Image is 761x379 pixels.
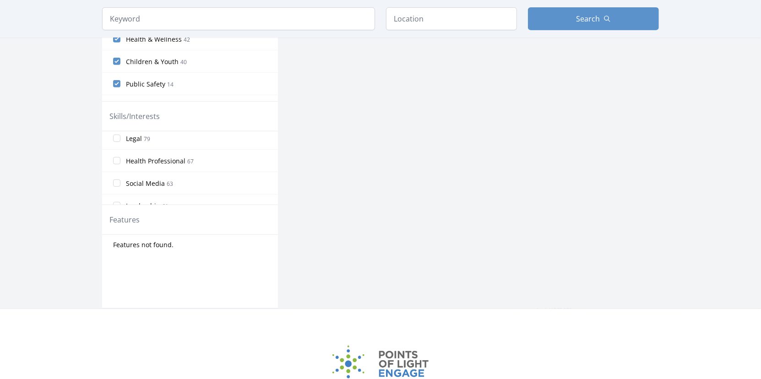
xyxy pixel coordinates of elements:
[113,157,120,164] input: Health Professional 67
[126,201,160,211] span: Leadership
[113,35,120,43] input: Health & Wellness 42
[180,58,187,66] span: 40
[113,202,120,209] input: Leadership 61
[109,111,160,122] legend: Skills/Interests
[576,13,600,24] span: Search
[113,240,174,249] span: Features not found.
[167,180,173,188] span: 63
[126,179,165,188] span: Social Media
[113,135,120,142] input: Legal 79
[126,35,182,44] span: Health & Wellness
[528,7,659,30] button: Search
[126,134,142,143] span: Legal
[386,7,517,30] input: Location
[113,80,120,87] input: Public Safety 14
[109,214,140,225] legend: Features
[144,135,150,143] span: 79
[113,179,120,187] input: Social Media 63
[162,202,169,210] span: 61
[102,7,375,30] input: Keyword
[113,58,120,65] input: Children & Youth 40
[126,57,179,66] span: Children & Youth
[187,157,194,165] span: 67
[167,81,174,88] span: 14
[126,157,185,166] span: Health Professional
[126,80,165,89] span: Public Safety
[184,36,190,43] span: 42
